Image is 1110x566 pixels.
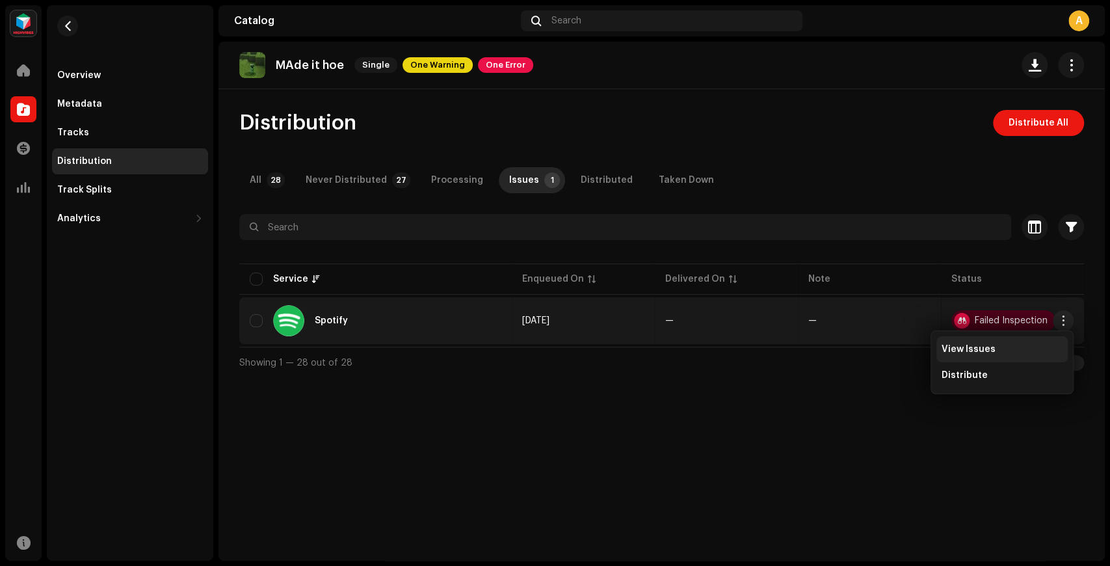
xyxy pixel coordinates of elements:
[659,167,714,193] div: Taken Down
[306,167,387,193] div: Never Distributed
[57,70,101,81] div: Overview
[52,62,208,88] re-m-nav-item: Overview
[975,316,1048,325] div: Failed Inspection
[267,172,285,188] p-badge: 28
[52,91,208,117] re-m-nav-item: Metadata
[52,120,208,146] re-m-nav-item: Tracks
[509,167,539,193] div: Issues
[57,213,101,224] div: Analytics
[665,316,674,325] span: —
[57,99,102,109] div: Metadata
[52,148,208,174] re-m-nav-item: Distribution
[52,177,208,203] re-m-nav-item: Track Splits
[239,52,265,78] img: 656c36af-7b96-4136-8bd7-0f0c6d8901a5
[315,316,348,325] div: Spotify
[551,16,581,26] span: Search
[1068,10,1089,31] div: A
[273,273,308,286] div: Service
[57,156,112,167] div: Distribution
[1009,110,1068,136] span: Distribute All
[239,358,352,368] span: Showing 1 — 28 out of 28
[57,128,89,138] div: Tracks
[665,273,725,286] div: Delivered On
[239,214,1011,240] input: Search
[57,185,112,195] div: Track Splits
[993,110,1084,136] button: Distribute All
[581,167,633,193] div: Distributed
[942,370,988,381] span: Distribute
[942,344,996,355] span: View Issues
[522,316,549,325] span: Jun 2, 2025
[522,273,584,286] div: Enqueued On
[234,16,516,26] div: Catalog
[276,59,344,72] p: MAde it hoe
[10,10,36,36] img: feab3aad-9b62-475c-8caf-26f15a9573ee
[544,172,560,188] p-badge: 1
[239,110,356,136] span: Distribution
[354,57,397,73] span: Single
[403,57,473,73] span: One Warning
[52,206,208,232] re-m-nav-dropdown: Analytics
[250,167,261,193] div: All
[392,172,410,188] p-badge: 27
[431,167,483,193] div: Processing
[808,316,817,325] re-a-table-badge: —
[478,57,533,73] span: One Error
